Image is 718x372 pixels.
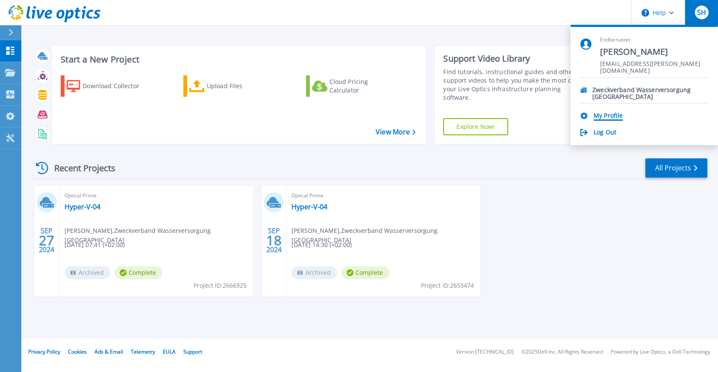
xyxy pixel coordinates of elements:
[65,191,248,200] span: Optical Prime
[183,75,279,97] a: Upload Files
[291,191,475,200] span: Optical Prime
[291,266,337,279] span: Archived
[330,77,398,95] div: Cloud Pricing Calculator
[611,349,710,355] li: Powered by Live Optics, a Dell Technology
[61,75,156,97] a: Download Collector
[697,9,706,16] span: SH
[65,266,110,279] span: Archived
[65,226,253,245] span: [PERSON_NAME] , Zweckverband Wasserversorgung [GEOGRAPHIC_DATA]
[600,36,708,44] span: Endbenutzer
[600,60,708,68] span: [EMAIL_ADDRESS][PERSON_NAME][DOMAIN_NAME]
[443,53,581,64] div: Support Video Library
[131,348,155,355] a: Telemetry
[592,86,708,95] p: Zweckverband Wasserversorgung [GEOGRAPHIC_DATA]
[82,77,151,95] div: Download Collector
[376,128,415,136] a: View More
[341,266,389,279] span: Complete
[33,158,127,179] div: Recent Projects
[291,226,480,245] span: [PERSON_NAME] , Zweckverband Wasserversorgung [GEOGRAPHIC_DATA]
[68,348,87,355] a: Cookies
[421,281,474,290] span: Project ID: 2655474
[28,348,60,355] a: Privacy Policy
[291,240,352,250] span: [DATE] 14:30 (+02:00)
[600,46,708,58] span: [PERSON_NAME]
[194,281,247,290] span: Project ID: 2666925
[306,75,401,97] a: Cloud Pricing Calculator
[39,237,54,244] span: 27
[645,158,707,178] a: All Projects
[163,348,176,355] a: EULA
[594,129,616,137] a: Log Out
[115,266,162,279] span: Complete
[594,112,623,120] a: My Profile
[266,225,282,256] div: SEP 2024
[291,202,327,211] a: Hyper-V-04
[443,68,581,102] div: Find tutorials, instructional guides and other support videos to help you make the most of your L...
[443,118,508,135] a: Explore Now!
[61,55,415,64] h3: Start a New Project
[521,349,603,355] li: © 2025 Dell Inc. All Rights Reserved
[266,237,282,244] span: 18
[65,202,100,211] a: Hyper-V-04
[207,77,275,95] div: Upload Files
[94,348,123,355] a: Ads & Email
[456,349,514,355] li: Version: [TECHNICAL_ID]
[65,240,125,250] span: [DATE] 07:41 (+02:00)
[38,225,55,256] div: SEP 2024
[183,348,202,355] a: Support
